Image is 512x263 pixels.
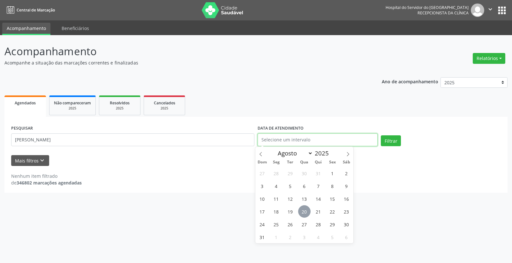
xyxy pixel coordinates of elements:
span: Ter [283,160,297,164]
span: Agosto 8, 2025 [326,180,339,192]
input: Nome, código do beneficiário ou CPF [11,133,254,146]
span: Julho 30, 2025 [298,167,311,179]
span: Agosto 12, 2025 [284,192,297,205]
select: Month [275,149,313,158]
span: Julho 31, 2025 [312,167,325,179]
button: apps [496,5,508,16]
span: Agendados [15,100,36,106]
span: Seg [269,160,283,164]
i: keyboard_arrow_down [39,157,46,164]
span: Julho 29, 2025 [284,167,297,179]
span: Julho 28, 2025 [270,167,282,179]
label: DATA DE ATENDIMENTO [258,124,304,133]
span: Agosto 5, 2025 [284,180,297,192]
span: Qui [311,160,325,164]
strong: 346802 marcações agendadas [17,180,82,186]
span: Agosto 14, 2025 [312,192,325,205]
div: 2025 [54,106,91,111]
span: Agosto 22, 2025 [326,205,339,218]
div: 2025 [104,106,136,111]
span: Julho 27, 2025 [256,167,268,179]
span: Agosto 9, 2025 [340,180,353,192]
span: Agosto 4, 2025 [270,180,282,192]
span: Agosto 3, 2025 [256,180,268,192]
span: Agosto 24, 2025 [256,218,268,230]
div: Hospital do Servidor do [GEOGRAPHIC_DATA] [386,5,469,10]
a: Central de Marcação [4,5,55,15]
input: Year [313,149,334,157]
span: Setembro 2, 2025 [284,231,297,243]
span: Setembro 6, 2025 [340,231,353,243]
button: Mais filtroskeyboard_arrow_down [11,155,49,166]
label: PESQUISAR [11,124,33,133]
span: Sáb [339,160,353,164]
button: Relatórios [473,53,505,64]
input: Selecione um intervalo [258,133,378,146]
span: Agosto 25, 2025 [270,218,282,230]
button:  [484,4,496,17]
span: Agosto 10, 2025 [256,192,268,205]
span: Agosto 16, 2025 [340,192,353,205]
span: Agosto 29, 2025 [326,218,339,230]
span: Agosto 20, 2025 [298,205,311,218]
span: Agosto 1, 2025 [326,167,339,179]
span: Não compareceram [54,100,91,106]
span: Recepcionista da clínica [418,10,469,16]
span: Agosto 28, 2025 [312,218,325,230]
span: Setembro 1, 2025 [270,231,282,243]
a: Acompanhamento [2,23,50,35]
span: Cancelados [154,100,175,106]
span: Setembro 4, 2025 [312,231,325,243]
span: Agosto 17, 2025 [256,205,268,218]
span: Setembro 5, 2025 [326,231,339,243]
img: img [471,4,484,17]
span: Agosto 11, 2025 [270,192,282,205]
span: Agosto 26, 2025 [284,218,297,230]
span: Agosto 27, 2025 [298,218,311,230]
span: Dom [255,160,269,164]
span: Setembro 3, 2025 [298,231,311,243]
span: Agosto 21, 2025 [312,205,325,218]
span: Agosto 30, 2025 [340,218,353,230]
span: Central de Marcação [17,7,55,13]
span: Agosto 18, 2025 [270,205,282,218]
span: Agosto 13, 2025 [298,192,311,205]
button: Filtrar [381,135,401,146]
span: Qua [297,160,311,164]
span: Agosto 7, 2025 [312,180,325,192]
i:  [487,6,494,13]
p: Ano de acompanhamento [382,77,438,85]
span: Resolvidos [110,100,130,106]
div: Nenhum item filtrado [11,173,82,179]
div: de [11,179,82,186]
span: Sex [325,160,339,164]
span: Agosto 19, 2025 [284,205,297,218]
span: Agosto 31, 2025 [256,231,268,243]
span: Agosto 15, 2025 [326,192,339,205]
span: Agosto 2, 2025 [340,167,353,179]
div: 2025 [148,106,180,111]
a: Beneficiários [57,23,94,34]
span: Agosto 23, 2025 [340,205,353,218]
span: Agosto 6, 2025 [298,180,311,192]
p: Acompanhamento [4,43,357,59]
p: Acompanhe a situação das marcações correntes e finalizadas [4,59,357,66]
